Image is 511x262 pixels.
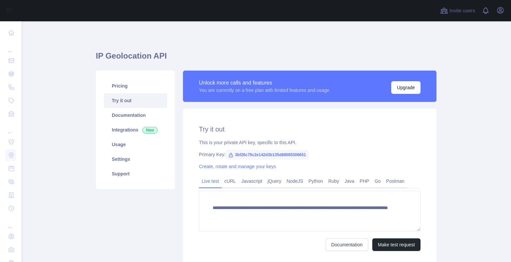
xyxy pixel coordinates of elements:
[391,81,421,94] button: Upgrade
[104,137,167,152] a: Usage
[199,87,329,94] div: You are currently on a free plan with limited features and usage
[142,127,158,133] span: New
[199,139,421,146] div: This is your private API key, specific to this API.
[342,176,357,186] a: Java
[5,121,16,134] div: ...
[449,7,475,15] span: Invite users
[439,5,476,16] button: Invite users
[226,150,309,160] span: 3bf26c75c2e142d3b135d88085306651
[104,123,167,137] a: Integrations New
[104,166,167,181] a: Support
[199,151,421,158] div: Primary Key:
[199,125,421,134] h2: Try it out
[96,51,436,67] h1: IP Geolocation API
[384,176,407,186] a: Postman
[199,176,222,186] a: Live test
[326,238,368,251] a: Documentation
[222,176,239,186] a: cURL
[372,238,421,251] button: Make test request
[326,176,342,186] a: Ruby
[104,108,167,123] a: Documentation
[239,176,265,186] a: Javascript
[104,79,167,93] a: Pricing
[372,176,384,186] a: Go
[199,79,329,87] div: Unlock more calls and features
[306,176,326,186] a: Python
[104,152,167,166] a: Settings
[5,40,16,53] div: ...
[265,176,284,186] a: jQuery
[5,216,16,229] div: ...
[199,164,276,169] a: Create, rotate and manage your keys
[357,176,372,186] a: PHP
[284,176,306,186] a: NodeJS
[104,93,167,108] a: Try it out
